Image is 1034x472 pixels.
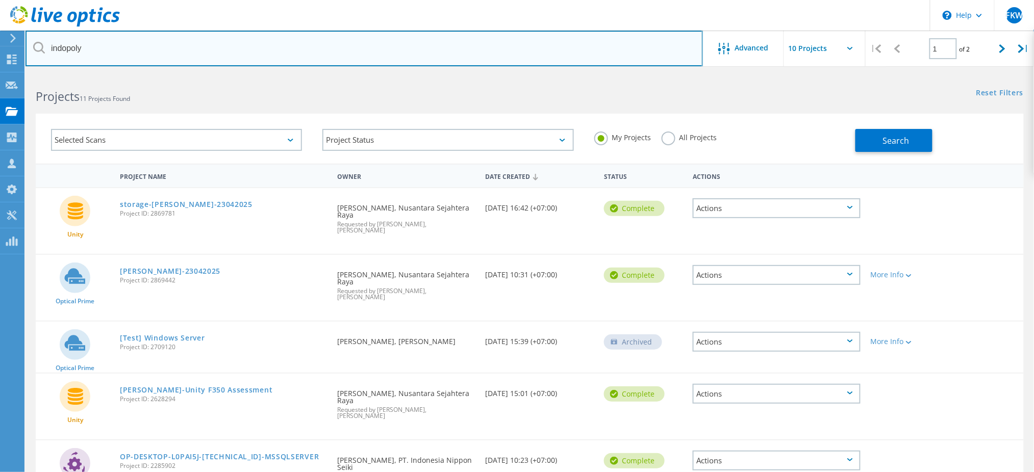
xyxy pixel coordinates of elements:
span: Project ID: 2628294 [120,396,327,402]
span: Unity [67,417,83,423]
a: [Test] Windows Server [120,334,205,342]
div: Actions [688,166,866,185]
a: [PERSON_NAME]-Unity F350 Assessment [120,386,273,394]
span: Project ID: 2709120 [120,344,327,350]
span: Project ID: 2869781 [120,211,327,217]
div: Complete [604,268,665,283]
div: More Info [871,338,940,345]
span: 11 Projects Found [80,94,130,103]
div: Actions [693,198,861,218]
a: OP-DESKTOP-L0PAI5J-[TECHNICAL_ID]-MSSQLSERVER [120,453,319,460]
span: Project ID: 2285902 [120,463,327,469]
div: Archived [604,334,662,350]
div: Status [599,166,688,185]
div: [DATE] 16:42 (+07:00) [481,188,599,222]
div: [PERSON_NAME], Nusantara Sejahtera Raya [332,188,481,244]
span: Unity [67,231,83,238]
div: [PERSON_NAME], Nusantara Sejahtera Raya [332,374,481,429]
span: FKW [1005,11,1023,19]
a: [PERSON_NAME]-23042025 [120,268,220,275]
div: [PERSON_NAME], Nusantara Sejahtera Raya [332,255,481,310]
div: More Info [871,271,940,278]
div: Project Name [115,166,332,185]
span: Search [883,135,910,146]
span: Requested by [PERSON_NAME], [PERSON_NAME] [337,288,475,300]
span: Requested by [PERSON_NAME], [PERSON_NAME] [337,221,475,233]
div: Actions [693,451,861,470]
b: Projects [36,88,80,104]
span: Project ID: 2869442 [120,277,327,283]
div: Owner [332,166,481,185]
div: Actions [693,332,861,352]
label: My Projects [594,132,651,141]
div: Project Status [322,129,573,151]
div: [PERSON_NAME], [PERSON_NAME] [332,322,481,355]
a: storage-[PERSON_NAME]-23042025 [120,201,253,208]
span: Requested by [PERSON_NAME], [PERSON_NAME] [337,407,475,419]
label: All Projects [662,132,717,141]
span: Optical Prime [56,365,94,371]
span: Advanced [735,44,769,51]
div: [DATE] 15:39 (+07:00) [481,322,599,355]
div: Complete [604,386,665,402]
div: Actions [693,265,861,285]
div: | [1013,31,1034,67]
div: Complete [604,201,665,216]
span: Optical Prime [56,298,94,304]
input: Search projects by name, owner, ID, company, etc [26,31,703,66]
div: [DATE] 10:31 (+07:00) [481,255,599,289]
div: | [866,31,887,67]
svg: \n [943,11,952,20]
div: Selected Scans [51,129,302,151]
div: Complete [604,453,665,468]
a: Live Optics Dashboard [10,21,120,29]
div: Actions [693,384,861,404]
button: Search [855,129,932,152]
a: Reset Filters [976,89,1024,98]
div: [DATE] 15:01 (+07:00) [481,374,599,407]
span: of 2 [960,45,970,54]
div: Date Created [481,166,599,186]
